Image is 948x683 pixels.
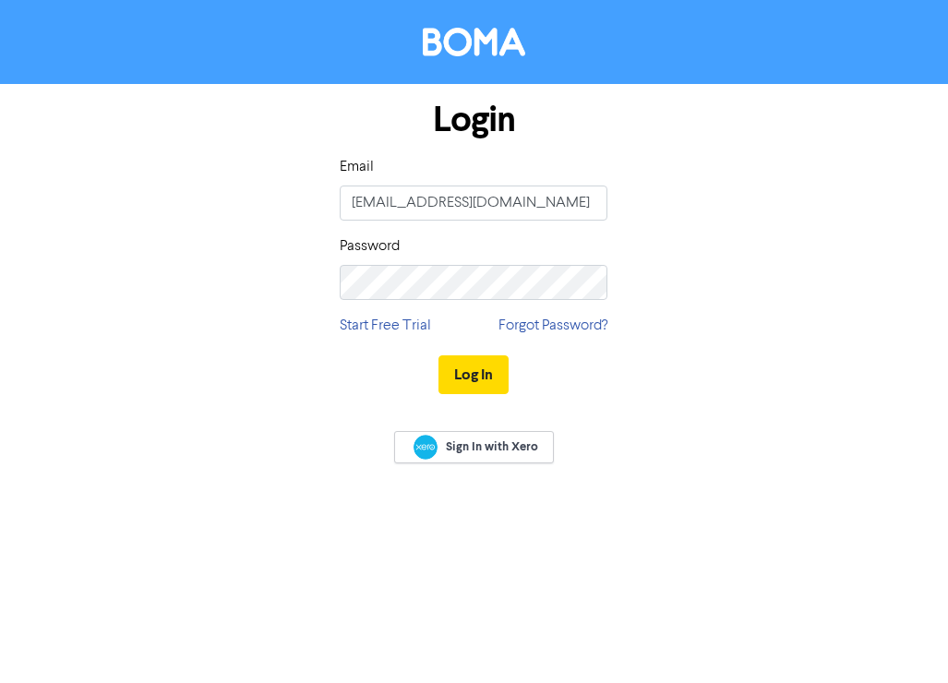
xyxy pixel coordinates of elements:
h1: Login [340,99,607,141]
img: BOMA Logo [423,28,525,56]
span: Sign In with Xero [446,438,538,455]
label: Password [340,235,400,258]
img: Xero logo [414,435,438,460]
a: Forgot Password? [498,315,607,337]
button: Log In [438,355,509,394]
a: Sign In with Xero [394,431,553,463]
a: Start Free Trial [340,315,431,337]
label: Email [340,156,374,178]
